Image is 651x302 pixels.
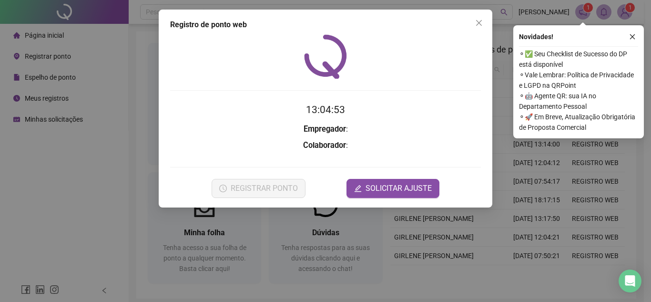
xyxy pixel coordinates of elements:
[170,123,481,135] h3: :
[346,179,439,198] button: editSOLICITAR AJUSTE
[170,19,481,31] div: Registro de ponto web
[304,34,347,79] img: QRPoint
[170,139,481,152] h3: :
[629,33,636,40] span: close
[519,91,638,112] span: ⚬ 🤖 Agente QR: sua IA no Departamento Pessoal
[304,125,346,134] strong: Empregador
[519,70,638,91] span: ⚬ Vale Lembrar: Política de Privacidade e LGPD na QRPoint
[519,112,638,133] span: ⚬ 🚀 Em Breve, Atualização Obrigatória de Proposta Comercial
[366,183,432,194] span: SOLICITAR AJUSTE
[619,270,641,292] div: Open Intercom Messenger
[306,104,345,115] time: 13:04:53
[475,19,483,27] span: close
[519,49,638,70] span: ⚬ ✅ Seu Checklist de Sucesso do DP está disponível
[354,185,362,192] span: edit
[519,31,553,42] span: Novidades !
[471,15,487,31] button: Close
[212,179,305,198] button: REGISTRAR PONTO
[303,141,346,150] strong: Colaborador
